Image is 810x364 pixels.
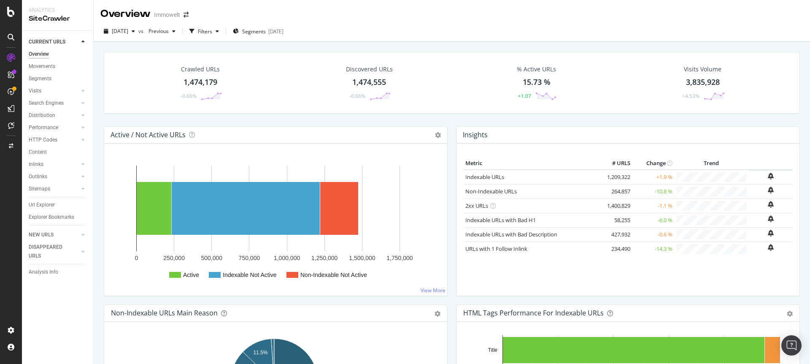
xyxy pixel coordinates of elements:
[465,245,527,253] a: URLs with 1 Follow Inlink
[29,201,55,209] div: Url Explorer
[463,309,604,317] div: HTML Tags Performance for Indexable URLs
[29,213,87,222] a: Explorer Bookmarks
[599,198,632,213] td: 1,400,829
[599,242,632,256] td: 234,490
[29,231,54,239] div: NEW URLS
[386,255,413,261] text: 1,750,000
[29,160,43,169] div: Inlinks
[29,38,65,46] div: CURRENT URLS
[135,255,138,261] text: 0
[632,157,675,170] th: Change
[223,272,277,278] text: Indexable Not Active
[29,231,79,239] a: NEW URLS
[632,213,675,227] td: -6.0 %
[632,198,675,213] td: -1.1 %
[599,227,632,242] td: 427,932
[29,7,86,14] div: Analytics
[599,184,632,198] td: 264,857
[184,12,189,18] div: arrow-right-arrow-left
[274,255,300,261] text: 1,000,000
[29,99,79,108] a: Search Engines
[29,243,79,261] a: DISAPPEARED URLS
[465,187,517,195] a: Non-Indexable URLs
[268,28,283,35] div: [DATE]
[300,272,367,278] text: Non-Indexable Not Active
[599,157,632,170] th: # URLS
[29,87,41,95] div: Visits
[253,350,267,356] text: 11.5%
[29,111,55,120] div: Distribution
[29,201,87,209] a: Url Explorer
[100,24,138,38] button: [DATE]
[675,157,748,170] th: Trend
[349,92,365,100] div: -0.66%
[111,157,440,289] div: A chart.
[768,215,774,222] div: bell-plus
[29,123,58,132] div: Performance
[29,160,79,169] a: Inlinks
[154,11,180,19] div: Immowelt
[163,255,185,261] text: 250,000
[29,99,64,108] div: Search Engines
[184,77,217,88] div: 1,474,179
[145,27,169,35] span: Previous
[29,62,87,71] a: Movements
[29,50,49,59] div: Overview
[29,185,79,193] a: Sitemaps
[29,243,71,261] div: DISAPPEARED URLS
[112,27,128,35] span: 2025 Aug. 8th
[682,92,699,100] div: +4.53%
[435,132,441,138] i: Options
[181,65,220,73] div: Crawled URLs
[599,170,632,185] td: 1,209,322
[632,242,675,256] td: -14.3 %
[421,287,445,294] a: View More
[29,62,55,71] div: Movements
[183,272,199,278] text: Active
[198,28,212,35] div: Filters
[787,311,793,317] div: gear
[186,24,222,38] button: Filters
[465,216,536,224] a: Indexable URLs with Bad H1
[29,136,79,144] a: HTTP Codes
[632,184,675,198] td: -10.8 %
[518,92,531,100] div: +1.07
[352,77,386,88] div: 1,474,555
[632,227,675,242] td: -0.6 %
[29,136,57,144] div: HTTP Codes
[29,111,79,120] a: Distribution
[781,335,802,356] div: Open Intercom Messenger
[435,311,440,317] div: gear
[29,14,86,24] div: SiteCrawler
[768,187,774,193] div: bell-plus
[29,87,79,95] a: Visits
[111,309,218,317] div: Non-Indexable URLs Main Reason
[311,255,337,261] text: 1,250,000
[768,244,774,251] div: bell-plus
[29,50,87,59] a: Overview
[29,123,79,132] a: Performance
[465,231,557,238] a: Indexable URLs with Bad Description
[100,7,151,21] div: Overview
[346,65,393,73] div: Discovered URLs
[242,28,266,35] span: Segments
[138,27,145,35] span: vs
[29,148,47,157] div: Content
[181,92,197,100] div: -0.66%
[29,172,79,181] a: Outlinks
[29,268,58,277] div: Analysis Info
[465,173,504,181] a: Indexable URLs
[488,347,498,353] text: Title
[768,230,774,236] div: bell-plus
[632,170,675,185] td: +1.9 %
[684,65,721,73] div: Visits Volume
[29,38,79,46] a: CURRENT URLS
[768,201,774,208] div: bell-plus
[29,74,87,83] a: Segments
[29,185,50,193] div: Sitemaps
[29,74,51,83] div: Segments
[229,24,287,38] button: Segments[DATE]
[29,268,87,277] a: Analysis Info
[239,255,260,261] text: 750,000
[29,148,87,157] a: Content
